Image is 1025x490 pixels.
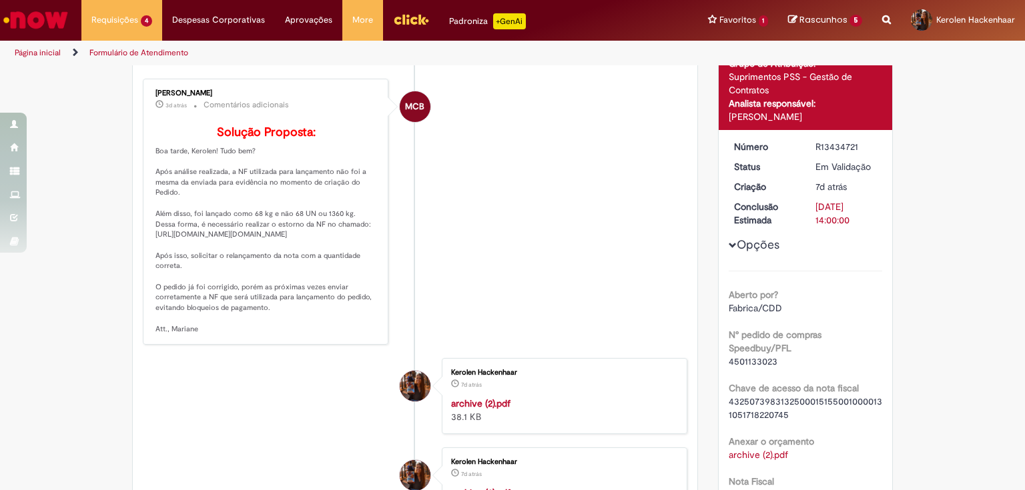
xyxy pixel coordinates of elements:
img: ServiceNow [1,7,70,33]
div: Kerolen Hackenhaar [451,369,673,377]
div: 21/08/2025 08:53:53 [815,180,878,193]
span: Requisições [91,13,138,27]
span: 4501133023 [729,355,777,367]
b: Nota Fiscal [729,475,774,487]
span: 4 [141,15,152,27]
dt: Criação [724,180,806,193]
span: 43250739831325000151550010000131051718220745 [729,395,882,421]
a: Formulário de Atendimento [89,47,188,58]
span: Aprovações [285,13,332,27]
div: Suprimentos PSS - Gestão de Contratos [729,70,883,97]
div: [PERSON_NAME] [155,89,378,97]
div: [DATE] 14:00:00 [815,200,878,227]
p: +GenAi [493,13,526,29]
a: Página inicial [15,47,61,58]
div: Em Validação [815,160,878,173]
span: Fabrica/CDD [729,302,782,314]
b: Chave de acesso da nota fiscal [729,382,859,394]
div: Padroniza [449,13,526,29]
p: Boa tarde, Kerolen! Tudo bem? Após análise realizada, a NF utilizada para lançamento não foi a me... [155,126,378,334]
span: Rascunhos [799,13,847,26]
span: 3d atrás [165,101,187,109]
div: Kerolen Hackenhaar [451,458,673,466]
span: MCB [405,91,424,123]
span: 5 [849,15,862,27]
b: N° pedido de compras Speedbuy/PFL [729,329,821,354]
b: Solução Proposta: [217,125,316,140]
div: [PERSON_NAME] [729,110,883,123]
span: 1 [759,15,769,27]
dt: Status [724,160,806,173]
time: 21/08/2025 08:53:51 [461,381,482,389]
span: 7d atrás [815,181,847,193]
span: 7d atrás [461,470,482,478]
ul: Trilhas de página [10,41,673,65]
b: Anexar o orçamento [729,435,814,447]
a: Rascunhos [788,14,862,27]
div: Mariane Cega Bianchessi [400,91,430,122]
div: Kerolen Hackenhaar [400,371,430,401]
a: Download de archive (2).pdf [729,449,788,461]
span: Favoritos [719,13,756,27]
span: Kerolen Hackenhaar [936,14,1015,25]
span: More [352,13,373,27]
img: click_logo_yellow_360x200.png [393,9,429,29]
div: R13434721 [815,140,878,153]
a: archive (2).pdf [451,397,510,409]
time: 21/08/2025 08:53:53 [815,181,847,193]
span: 7d atrás [461,381,482,389]
time: 25/08/2025 14:03:46 [165,101,187,109]
dt: Conclusão Estimada [724,200,806,227]
div: 38.1 KB [451,397,673,423]
div: Analista responsável: [729,97,883,110]
time: 21/08/2025 08:53:30 [461,470,482,478]
b: Aberto por? [729,289,778,301]
span: Despesas Corporativas [172,13,265,27]
dt: Número [724,140,806,153]
small: Comentários adicionais [204,99,289,111]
